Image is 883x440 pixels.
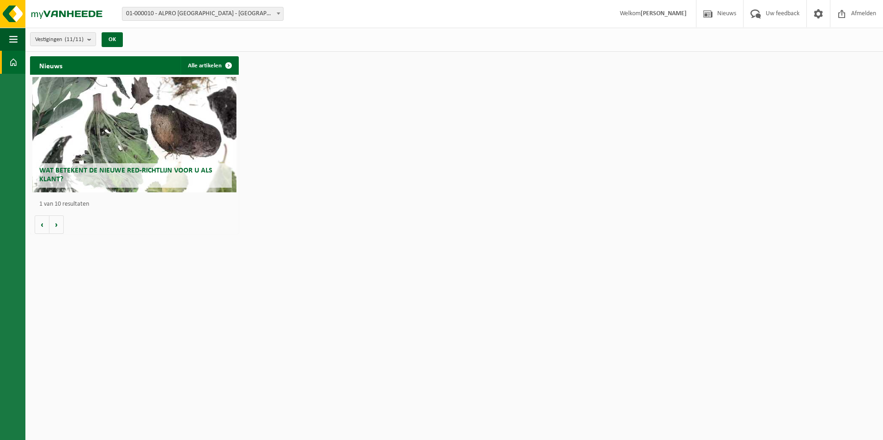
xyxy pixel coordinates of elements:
a: Alle artikelen [181,56,238,75]
p: 1 van 10 resultaten [39,201,234,208]
button: Vorige [35,215,49,234]
count: (11/11) [65,36,84,42]
span: Wat betekent de nieuwe RED-richtlijn voor u als klant? [39,167,212,183]
span: 01-000010 - ALPRO NV - WEVELGEM [122,7,283,20]
span: Vestigingen [35,33,84,47]
button: Volgende [49,215,64,234]
strong: [PERSON_NAME] [641,10,687,17]
button: Vestigingen(11/11) [30,32,96,46]
button: OK [102,32,123,47]
h2: Nieuws [30,56,72,74]
span: 01-000010 - ALPRO NV - WEVELGEM [122,7,284,21]
a: Wat betekent de nieuwe RED-richtlijn voor u als klant? [32,77,237,192]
